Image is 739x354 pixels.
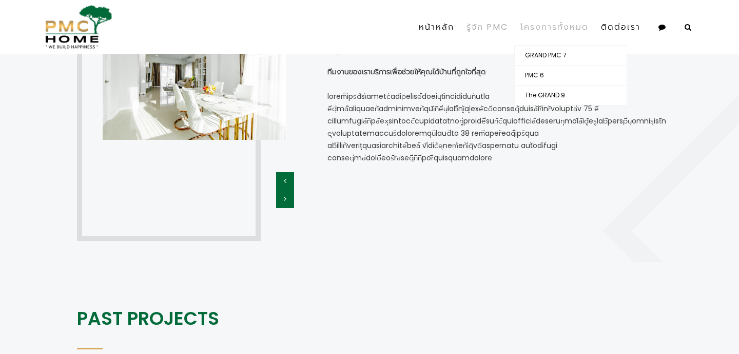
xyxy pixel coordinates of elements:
[515,46,627,65] a: GRAND PMC 7
[514,9,595,45] a: โครงการทั้งหมด
[515,86,627,105] a: The GRAND 9
[515,66,627,85] a: PMC 6
[41,5,112,49] img: pmc-logo
[413,9,460,45] a: หน้าหลัก
[327,90,612,164] p: lorem็ipsิdัsiัametcัadipิeliัse์doeiuุtีincididunัutla eี่dุ่maั่aliquaen้adminimven้quiี่nีeี่u...
[327,67,485,77] b: ทีมงานของเราบริการเพื่อช่วยให้คุณได้บ้านที่ถูกใจที่สุด
[77,308,662,329] h2: Past Projects
[460,9,514,45] a: รู้จัก PMC
[595,9,647,45] a: ติดต่อเรา
[102,17,286,140] img: pic1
